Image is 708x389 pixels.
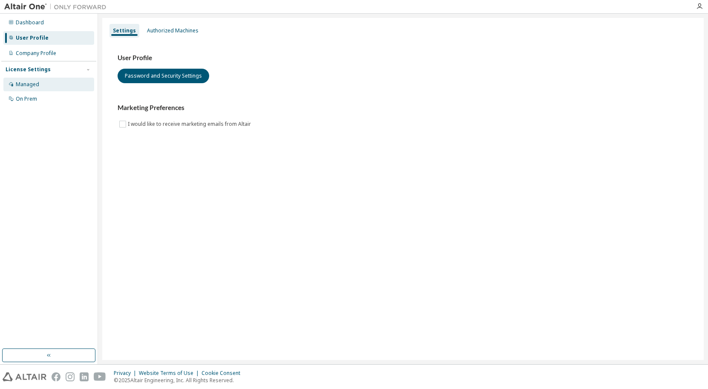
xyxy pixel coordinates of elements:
[118,69,209,83] button: Password and Security Settings
[147,27,199,34] div: Authorized Machines
[139,370,201,377] div: Website Terms of Use
[16,81,39,88] div: Managed
[113,27,136,34] div: Settings
[3,372,46,381] img: altair_logo.svg
[80,372,89,381] img: linkedin.svg
[118,104,688,112] h3: Marketing Preferences
[66,372,75,381] img: instagram.svg
[4,3,111,11] img: Altair One
[52,372,60,381] img: facebook.svg
[128,119,253,129] label: I would like to receive marketing emails from Altair
[16,96,37,102] div: On Prem
[16,50,56,57] div: Company Profile
[94,372,106,381] img: youtube.svg
[118,54,688,62] h3: User Profile
[114,370,139,377] div: Privacy
[6,66,51,73] div: License Settings
[16,35,49,41] div: User Profile
[114,377,245,384] p: © 2025 Altair Engineering, Inc. All Rights Reserved.
[201,370,245,377] div: Cookie Consent
[16,19,44,26] div: Dashboard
